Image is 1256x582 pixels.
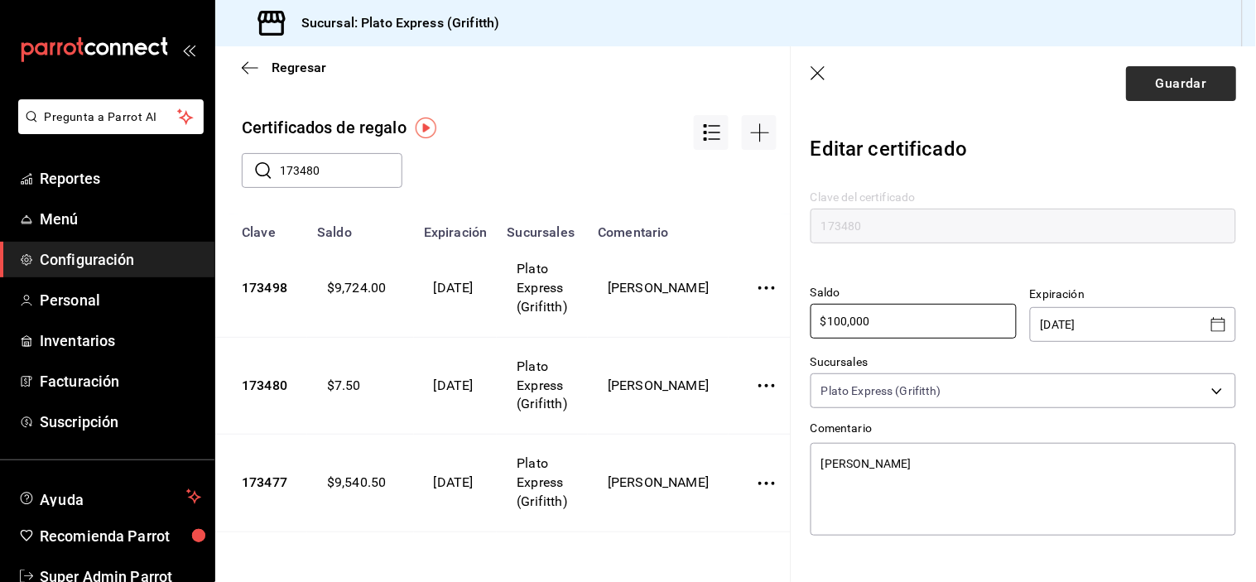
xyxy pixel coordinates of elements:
input: DD/MM/YYYY [1041,308,1202,341]
th: Clave [215,214,307,240]
div: Acciones [694,115,729,153]
span: Ayuda [40,487,180,507]
button: Pregunta a Parrot AI [18,99,204,134]
td: $9,540.50 [307,435,414,532]
div: Editar certificado [811,127,1236,177]
div: Certificados de regalo [242,115,407,140]
td: 173480 [215,337,307,435]
span: Facturación [40,370,201,392]
span: Configuración [40,248,201,271]
p: Expiración [1030,286,1236,303]
input: Buscar clave de certificado [280,154,402,187]
span: Menú [40,208,201,230]
span: Suscripción [40,411,201,433]
button: open_drawer_menu [182,43,195,56]
input: Máximo 15 caracteres [811,209,1236,243]
span: Pregunta a Parrot AI [45,108,178,126]
th: Expiración [414,214,498,240]
td: Plato Express (Grifitth) [497,240,588,337]
button: Guardar [1126,66,1236,101]
span: Plato Express (Grifitth) [821,382,941,399]
td: 173477 [215,435,307,532]
td: Plato Express (Grifitth) [497,337,588,435]
button: Regresar [242,60,326,75]
img: Tooltip marker [416,118,436,138]
td: $9,724.00 [307,240,414,337]
span: Reportes [40,167,201,190]
td: [DATE] [414,337,498,435]
input: $0.00 [811,311,1017,331]
td: [DATE] [414,435,498,532]
td: [DATE] [414,240,498,337]
a: Pregunta a Parrot AI [12,120,204,137]
label: Comentario [811,422,1236,434]
label: Clave del certificado [811,192,1236,204]
td: 173498 [215,240,307,337]
td: [PERSON_NAME] [588,337,729,435]
h3: Sucursal: Plato Express (Grifitth) [288,13,499,33]
button: Open calendar [1209,315,1229,334]
label: Sucursales [811,356,1236,368]
span: Recomienda Parrot [40,525,201,547]
th: Saldo [307,214,414,240]
td: $7.50 [307,337,414,435]
span: Personal [40,289,201,311]
span: Regresar [272,60,326,75]
th: Sucursales [497,214,588,240]
span: Inventarios [40,329,201,352]
td: Plato Express (Grifitth) [497,435,588,532]
td: [PERSON_NAME] [588,435,729,532]
td: [PERSON_NAME] [588,240,729,337]
th: Comentario [588,214,729,240]
div: Agregar opción [742,115,777,153]
label: Saldo [811,287,1017,299]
